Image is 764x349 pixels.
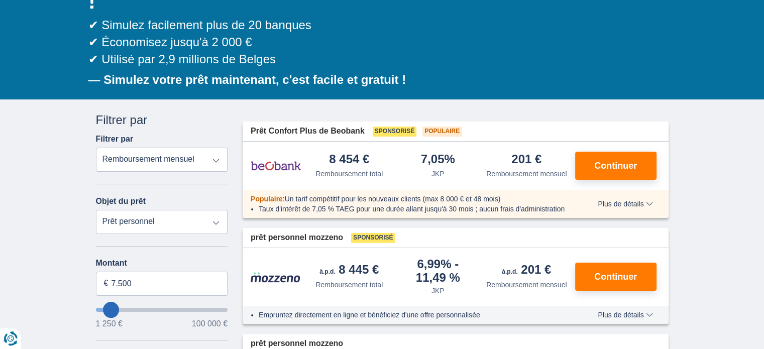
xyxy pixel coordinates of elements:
[575,152,657,180] button: Continuer
[259,205,565,213] font: Taux d'intérêt de 7,05 % TAEG pour une durée allant jusqu'à 30 mois ; aucun frais d'administration
[192,319,228,328] font: 100 000 €
[88,35,252,49] font: ✔ Économisez jusqu'à 2 000 €
[251,339,343,347] font: prêt personnel mozzeno
[96,308,228,312] input: vouloir emprunter
[283,195,285,203] font: :
[575,263,657,291] button: Continuer
[375,128,414,135] font: Sponsorisé
[329,152,369,166] font: 8 454 €
[590,200,660,208] button: Plus de détails
[88,73,406,86] font: — Simulez votre prêt maintenant, c'est facile et gratuit !
[486,281,567,289] font: Remboursement mensuel
[96,113,148,127] font: Filtrer par
[96,197,146,205] font: Objet du prêt
[104,279,108,287] font: €
[353,234,393,241] font: Sponsorisé
[598,311,643,319] font: Plus de détails
[88,52,276,66] font: ✔ Utilisé par 2,9 millions de Belges
[598,200,643,208] font: Plus de détails
[96,319,123,328] font: 1 250 €
[88,18,311,32] font: ✔ Simulez facilement plus de 20 banques
[251,233,343,242] font: prêt personnel mozzeno
[96,259,127,267] font: Montant
[251,127,365,135] font: Prêt Confort Plus de Beobank
[594,161,637,171] font: Continuer
[431,287,445,295] font: JKP
[511,152,541,166] font: 201 €
[251,272,301,283] img: produit.pl.alt Mozzeno
[251,195,283,203] font: Populaire
[521,263,551,276] font: 201 €
[421,152,455,166] font: 7,05%
[594,272,637,282] font: Continuer
[315,170,383,178] font: Remboursement total
[417,257,451,271] font: 6,99%
[96,135,134,143] font: Filtrer par
[315,281,383,289] font: Remboursement total
[259,311,480,319] font: Empruntez directement en ligne et bénéficiez d'une offre personnalisée
[431,170,445,178] font: JKP
[486,170,567,178] font: Remboursement mensuel
[285,195,501,203] font: Un tarif compétitif pour les nouveaux clients (max 8 000 € et 48 mois)
[590,311,660,319] button: Plus de détails
[251,153,301,178] img: produit.pl.alt Beobank
[424,128,460,135] font: Populaire
[339,263,379,276] font: 8 445 €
